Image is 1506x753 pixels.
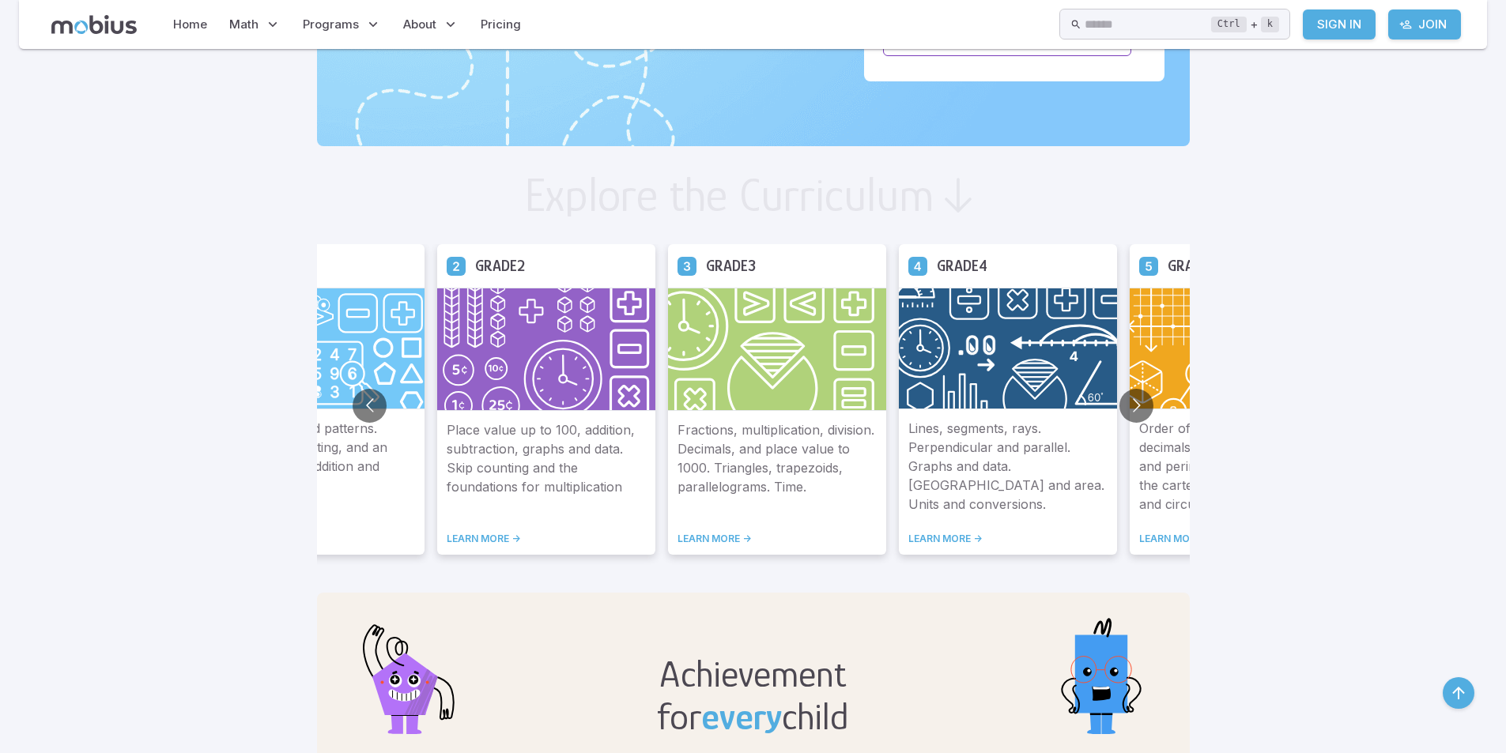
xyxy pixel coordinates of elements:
h5: Grade 5 [1168,254,1217,278]
a: Pricing [476,6,526,43]
a: Grade 3 [678,256,696,275]
button: Go to next slide [1119,389,1153,423]
span: Math [229,16,259,33]
kbd: Ctrl [1211,17,1247,32]
a: LEARN MORE -> [447,533,646,545]
a: LEARN MORE -> [1139,533,1338,545]
img: Grade 4 [899,288,1117,409]
p: Fractions, multiplication, division. Decimals, and place value to 1000. Triangles, trapezoids, pa... [678,420,877,514]
p: Place value up to 100, addition, subtraction, graphs and data. Skip counting and the foundations ... [447,420,646,514]
img: pentagon.svg [342,612,469,738]
h2: for child [657,695,849,738]
a: Grade 2 [447,256,466,275]
img: Grade 2 [437,288,655,411]
h5: Grade 4 [937,254,987,278]
span: About [403,16,436,33]
a: Grade 4 [908,256,927,275]
img: rectangle.svg [1038,612,1164,738]
a: Home [168,6,212,43]
a: LEARN MORE -> [216,533,415,545]
p: Lines, segments, rays. Perpendicular and parallel. Graphs and data. [GEOGRAPHIC_DATA] and area. U... [908,419,1108,514]
img: Grade 1 [206,288,425,409]
span: every [701,695,782,738]
h2: Achievement [657,653,849,695]
a: Grade 5 [1139,256,1158,275]
div: + [1211,15,1279,34]
a: LEARN MORE -> [678,533,877,545]
p: Basic shapes and patterns. Numeracy, counting, and an introduction to addition and subtraction. [216,419,415,514]
kbd: k [1261,17,1279,32]
h5: Grade 2 [475,254,525,278]
a: Join [1388,9,1461,40]
p: Order of operations, fractions, decimals. More complex area and perimeter. Number lines and the c... [1139,419,1338,514]
img: Grade 3 [668,288,886,411]
h2: Explore the Curriculum [524,171,934,219]
a: Sign In [1303,9,1376,40]
h5: Grade 3 [706,254,756,278]
span: Programs [303,16,359,33]
a: LEARN MORE -> [908,533,1108,545]
button: Go to previous slide [353,389,387,423]
img: Grade 5 [1130,288,1348,409]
